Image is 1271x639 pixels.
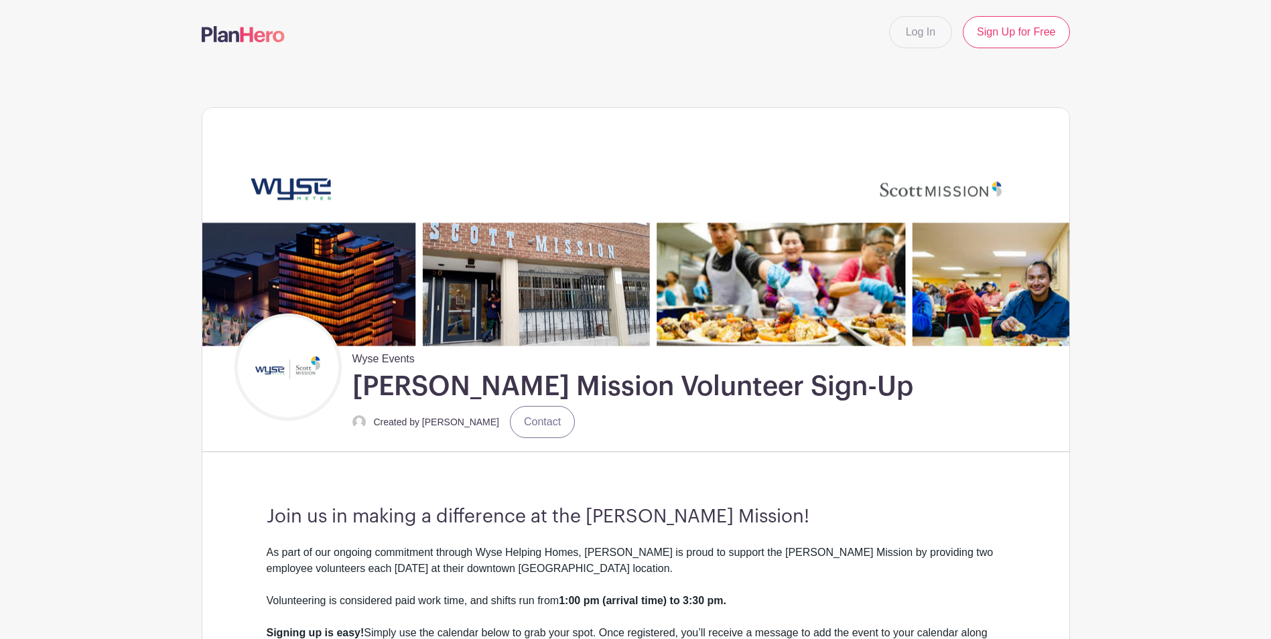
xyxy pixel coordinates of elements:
[238,317,338,417] img: Untitled%20design%20(21).png
[889,16,952,48] a: Log In
[267,545,1005,593] div: As part of our ongoing commitment through Wyse Helping Homes, [PERSON_NAME] is proud to support t...
[352,370,913,403] h1: [PERSON_NAME] Mission Volunteer Sign-Up
[374,417,500,427] small: Created by [PERSON_NAME]
[267,595,727,638] strong: 1:00 pm (arrival time) to 3:30 pm. Signing up is easy!
[267,506,1005,528] h3: Join us in making a difference at the [PERSON_NAME] Mission!
[352,415,366,429] img: default-ce2991bfa6775e67f084385cd625a349d9dcbb7a52a09fb2fda1e96e2d18dcdb.png
[202,108,1069,346] img: Untitled%20(2790%20x%20600%20px)%20(6).png
[202,26,285,42] img: logo-507f7623f17ff9eddc593b1ce0a138ce2505c220e1c5a4e2b4648c50719b7d32.svg
[963,16,1069,48] a: Sign Up for Free
[352,346,415,367] span: Wyse Events
[510,406,575,438] a: Contact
